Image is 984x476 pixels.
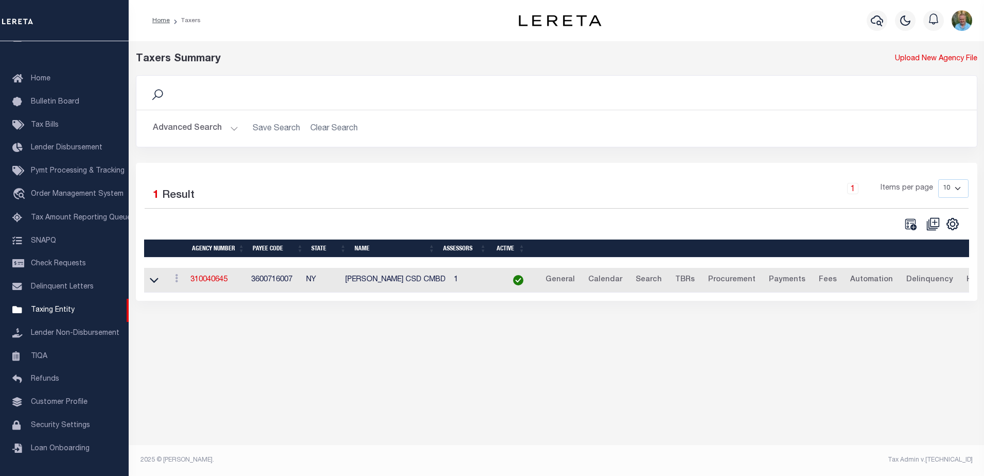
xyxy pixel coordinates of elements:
td: NY [302,268,341,293]
th: Payee Code: activate to sort column ascending [249,240,307,258]
span: Home [31,75,50,82]
span: Taxing Entity [31,307,75,314]
a: Procurement [704,272,760,288]
span: Customer Profile [31,399,87,406]
span: Bulletin Board [31,98,79,106]
img: check-icon-green.svg [513,275,523,285]
span: Items per page [881,183,933,194]
th: Name: activate to sort column ascending [350,240,439,258]
a: General [541,272,579,288]
a: Upload New Agency File [895,54,977,65]
span: Delinquent Letters [31,283,94,291]
span: Lender Non-Disbursement [31,330,119,337]
span: Tax Bills [31,122,59,129]
a: 1 [847,183,858,194]
span: Loan Onboarding [31,445,90,452]
a: Automation [846,272,898,288]
span: Lender Disbursement [31,144,102,151]
td: 3600716007 [247,268,302,293]
div: Tax Admin v.[TECHNICAL_ID] [564,455,973,465]
img: logo-dark.svg [519,15,601,26]
th: State: activate to sort column ascending [307,240,350,258]
label: Result [162,188,195,204]
span: Refunds [31,376,59,383]
td: 1 [450,268,500,293]
a: Search [631,272,666,288]
a: TBRs [671,272,699,288]
th: Assessors: activate to sort column ascending [439,240,490,258]
div: Taxers Summary [136,52,763,67]
a: 310040645 [190,276,227,283]
th: Agency Number: activate to sort column ascending [188,240,249,258]
th: Active: activate to sort column ascending [490,240,529,258]
td: [PERSON_NAME] CSD CMBD [341,268,450,293]
a: Fees [814,272,841,288]
i: travel_explore [12,188,29,201]
a: Delinquency [902,272,958,288]
span: 1 [153,190,159,201]
button: Advanced Search [153,118,238,139]
a: Calendar [584,272,627,288]
span: Security Settings [31,422,90,429]
span: Tax Amount Reporting Queue [31,214,131,222]
a: Home [152,18,170,24]
div: 2025 © [PERSON_NAME]. [133,455,557,465]
a: Payments [764,272,810,288]
span: SNAPQ [31,237,56,244]
span: TIQA [31,352,47,360]
span: Order Management System [31,191,124,198]
span: Check Requests [31,260,86,267]
span: Pymt Processing & Tracking [31,167,125,175]
li: Taxers [170,16,201,25]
